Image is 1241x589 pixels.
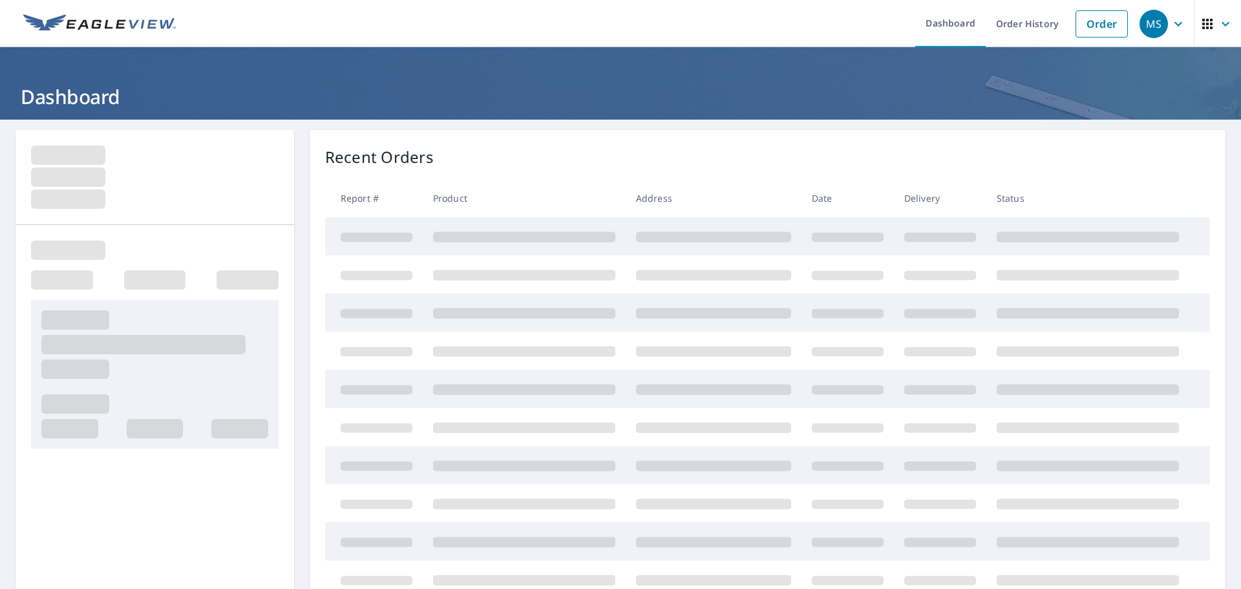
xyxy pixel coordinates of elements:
[986,179,1189,217] th: Status
[894,179,986,217] th: Delivery
[1140,10,1168,38] div: MS
[1076,10,1128,37] a: Order
[325,145,434,169] p: Recent Orders
[423,179,626,217] th: Product
[325,179,423,217] th: Report #
[626,179,801,217] th: Address
[16,83,1225,110] h1: Dashboard
[801,179,894,217] th: Date
[23,14,176,34] img: EV Logo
